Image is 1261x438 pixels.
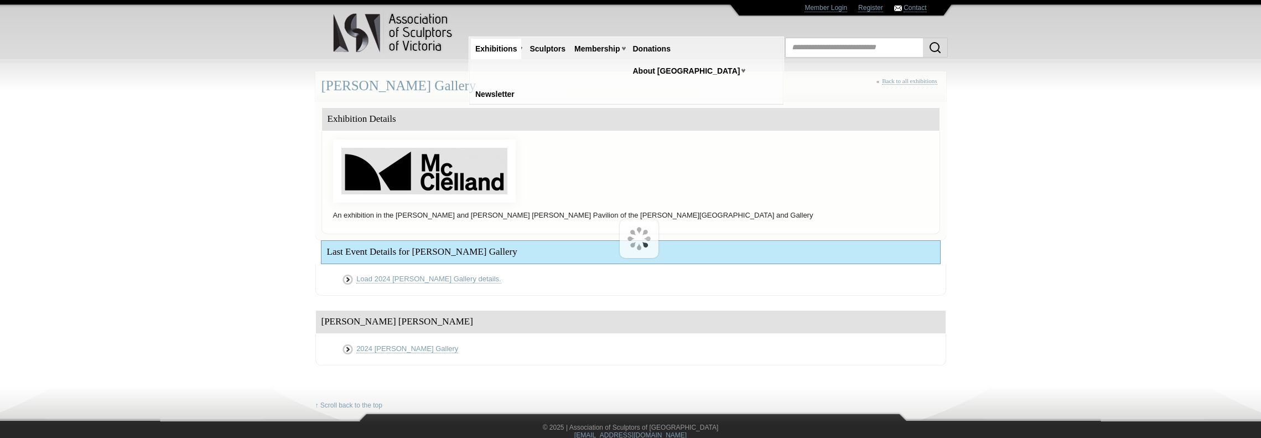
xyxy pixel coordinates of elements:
div: [PERSON_NAME] Gallery [315,71,946,101]
a: ↑ Scroll back to the top [315,401,382,410]
a: 2024 [PERSON_NAME] Gallery [356,344,458,353]
a: Exhibitions [471,39,521,59]
a: Newsletter [471,84,519,105]
a: Sculptors [525,39,570,59]
img: View 2024 McClelland Gallery [341,342,355,357]
div: [PERSON_NAME] [PERSON_NAME] [316,311,946,333]
img: 8d2703175ddceff9414ccefd828adf1c30d7623e.png [333,140,516,203]
a: Membership [570,39,624,59]
a: Back to all exhibitions [882,78,937,85]
a: About [GEOGRAPHIC_DATA] [629,61,745,81]
div: Last Event Details for [PERSON_NAME] Gallery [321,241,940,264]
img: Search [928,41,942,54]
a: Load 2024 [PERSON_NAME] Gallery details. [356,275,501,284]
a: Donations [629,39,675,59]
img: logo.png [333,11,454,55]
img: View 2024 McClelland Gallery [341,272,355,287]
img: Contact ASV [894,6,902,11]
a: Contact [904,4,926,12]
div: « [876,78,940,97]
a: Register [858,4,883,12]
div: Exhibition Details [322,108,940,131]
a: Member Login [805,4,847,12]
p: An exhibition in the [PERSON_NAME] and [PERSON_NAME] [PERSON_NAME] Pavilion of the [PERSON_NAME][... [328,208,934,223]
